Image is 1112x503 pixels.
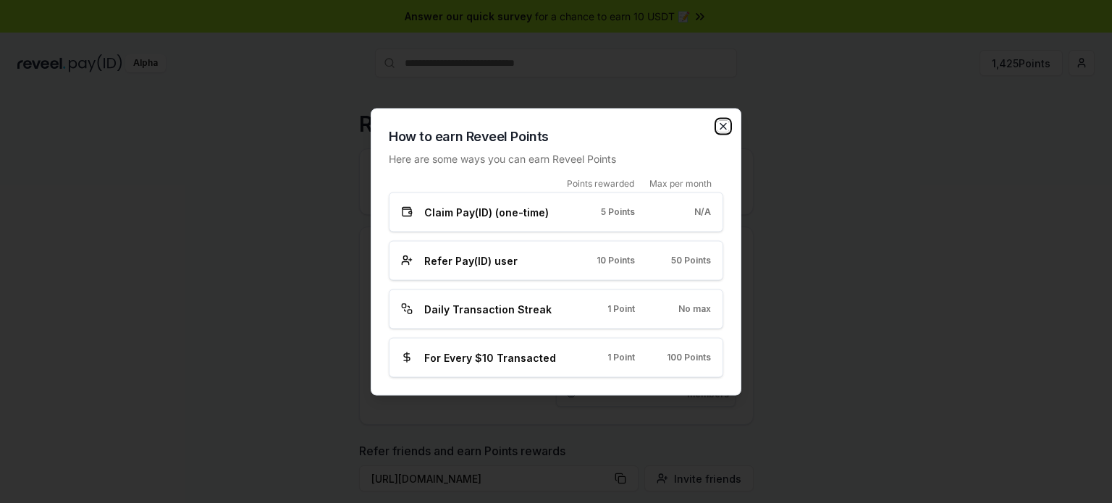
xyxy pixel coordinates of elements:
[424,350,556,365] span: For Every $10 Transacted
[678,303,711,315] span: No max
[607,352,635,363] span: 1 Point
[671,255,711,266] span: 50 Points
[424,301,552,316] span: Daily Transaction Streak
[607,303,635,315] span: 1 Point
[389,151,723,166] p: Here are some ways you can earn Reveel Points
[567,177,634,189] span: Points rewarded
[389,126,723,146] h2: How to earn Reveel Points
[694,206,711,218] span: N/A
[667,352,711,363] span: 100 Points
[424,204,549,219] span: Claim Pay(ID) (one-time)
[424,253,518,268] span: Refer Pay(ID) user
[601,206,635,218] span: 5 Points
[649,177,712,189] span: Max per month
[597,255,635,266] span: 10 Points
